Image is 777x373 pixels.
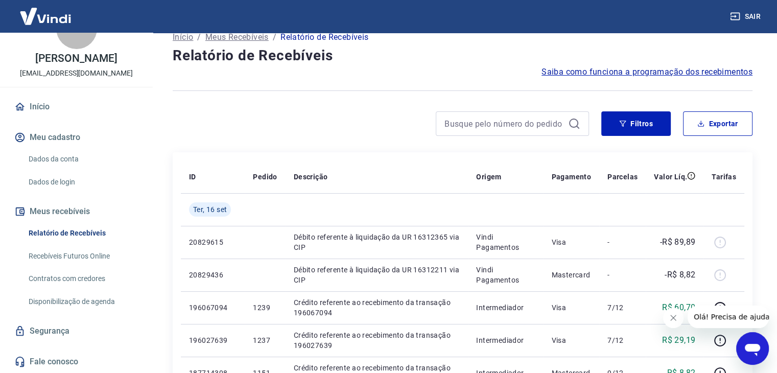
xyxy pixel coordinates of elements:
p: ID [189,172,196,182]
p: Pagamento [551,172,591,182]
iframe: Fechar mensagem [663,308,684,328]
button: Exportar [683,111,752,136]
p: Relatório de Recebíveis [280,31,368,43]
p: Descrição [294,172,328,182]
p: Intermediador [476,302,535,313]
a: Início [173,31,193,43]
button: Sair [728,7,765,26]
p: Origem [476,172,501,182]
p: 20829436 [189,270,237,280]
iframe: Mensagem da empresa [688,306,769,328]
p: 1239 [253,302,277,313]
input: Busque pelo número do pedido [444,116,564,131]
p: -R$ 89,89 [660,236,696,248]
p: 196027639 [189,335,237,345]
p: / [273,31,276,43]
p: 1237 [253,335,277,345]
a: Fale conosco [12,351,140,373]
p: -R$ 8,82 [665,269,695,281]
p: Crédito referente ao recebimento da transação 196027639 [294,330,460,351]
p: Crédito referente ao recebimento da transação 196067094 [294,297,460,318]
a: Saiba como funciona a programação dos recebimentos [541,66,752,78]
p: 196067094 [189,302,237,313]
p: Débito referente à liquidação da UR 16312211 via CIP [294,265,460,285]
a: Meus Recebíveis [205,31,269,43]
p: - [607,270,638,280]
a: Dados da conta [25,149,140,170]
button: Meu cadastro [12,126,140,149]
img: Vindi [12,1,79,32]
p: Parcelas [607,172,638,182]
p: Vindi Pagamentos [476,232,535,252]
p: - [607,237,638,247]
p: Pedido [253,172,277,182]
p: Valor Líq. [654,172,687,182]
a: Relatório de Recebíveis [25,223,140,244]
p: R$ 60,70 [662,301,695,314]
p: Vindi Pagamentos [476,265,535,285]
p: Visa [551,335,591,345]
a: Início [12,96,140,118]
a: Recebíveis Futuros Online [25,246,140,267]
button: Filtros [601,111,671,136]
button: Meus recebíveis [12,200,140,223]
p: R$ 29,19 [662,334,695,346]
p: Intermediador [476,335,535,345]
p: Débito referente à liquidação da UR 16312365 via CIP [294,232,460,252]
span: Olá! Precisa de ajuda? [6,7,86,15]
iframe: Botão para abrir a janela de mensagens [736,332,769,365]
p: 7/12 [607,302,638,313]
p: 7/12 [607,335,638,345]
p: 20829615 [189,237,237,247]
p: [EMAIL_ADDRESS][DOMAIN_NAME] [20,68,133,79]
a: Dados de login [25,172,140,193]
a: Segurança [12,320,140,342]
a: Disponibilização de agenda [25,291,140,312]
p: [PERSON_NAME] [35,53,117,64]
a: Contratos com credores [25,268,140,289]
p: Visa [551,302,591,313]
p: / [197,31,201,43]
p: Visa [551,237,591,247]
p: Tarifas [712,172,736,182]
h4: Relatório de Recebíveis [173,45,752,66]
p: Mastercard [551,270,591,280]
span: Ter, 16 set [193,204,227,215]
